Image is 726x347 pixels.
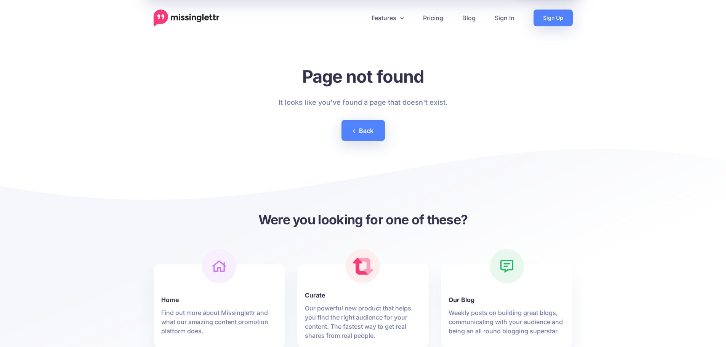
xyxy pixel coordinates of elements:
img: curate.png [353,258,373,275]
p: It looks like you've found a page that doesn't exist. [279,96,447,109]
p: Our powerful new product that helps you find the right audience for your content. The fastest way... [305,304,421,340]
a: Back [341,120,385,141]
h3: Were you looking for one of these? [154,211,573,228]
a: Our BlogWeekly posts on building great blogs, communicating with your audience and being an all r... [449,286,565,336]
a: Home [154,10,220,26]
a: HomeFind out more about Missinglettr and what our amazing content promotion platform does. [161,286,277,336]
a: Features [362,10,413,26]
a: Blog [453,10,485,26]
b: Home [161,295,277,304]
a: CurateOur powerful new product that helps you find the right audience for your content. The faste... [305,281,421,340]
b: Our Blog [449,295,565,304]
a: Pricing [413,10,453,26]
p: Find out more about Missinglettr and what our amazing content promotion platform does. [161,308,277,336]
p: Weekly posts on building great blogs, communicating with your audience and being an all round blo... [449,308,565,336]
a: Sign In [485,10,524,26]
a: Sign Up [534,10,573,26]
h1: Page not found [279,66,447,87]
b: Curate [305,291,421,300]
